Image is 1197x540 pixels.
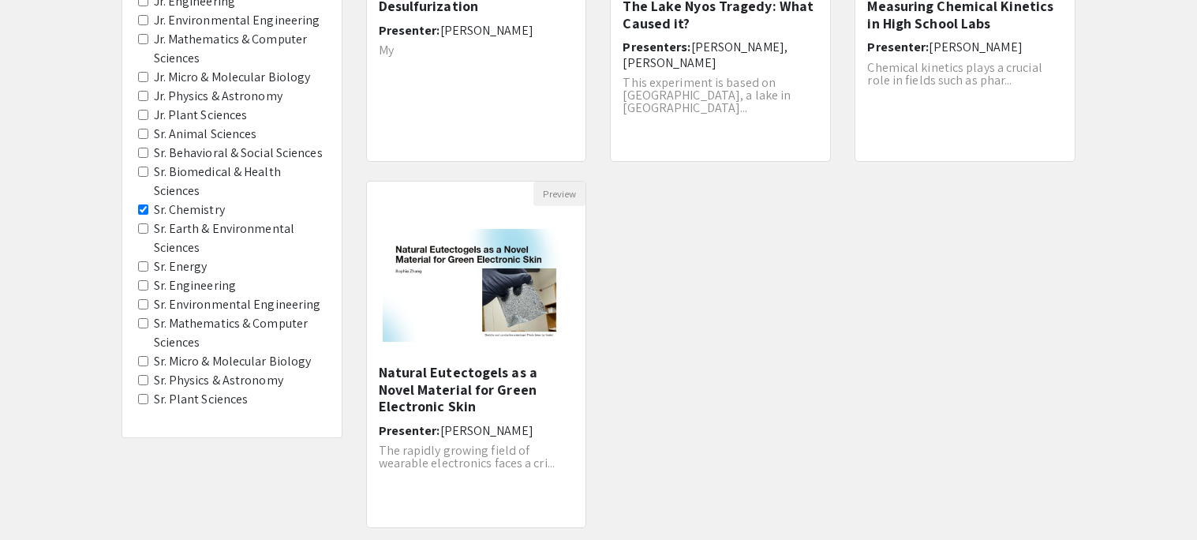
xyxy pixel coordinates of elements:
[154,11,320,30] label: Jr. Environmental Engineering
[623,74,791,116] span: This experiment is based on [GEOGRAPHIC_DATA], a lake in [GEOGRAPHIC_DATA]...
[154,352,312,371] label: Sr. Micro & Molecular Biology
[154,295,321,314] label: Sr. Environmental Engineering
[623,39,818,69] h6: Presenters:
[154,30,326,68] label: Jr. Mathematics & Computer Sciences
[367,213,586,358] img: <p>Natural Eutectogels as a Novel Material for Green Electronic Skin</p>
[867,39,1063,54] h6: Presenter:
[533,182,585,206] button: Preview
[12,469,67,528] iframe: Chat
[154,314,326,352] label: Sr. Mathematics & Computer Sciences
[154,257,208,276] label: Sr. Energy
[379,423,574,438] h6: Presenter:
[440,422,533,439] span: [PERSON_NAME]
[867,59,1042,88] span: Chemical kinetics plays a crucial role in fields such as phar...
[154,87,282,106] label: Jr. Physics & Astronomy
[154,68,311,87] label: Jr. Micro & Molecular Biology
[366,181,587,528] div: Open Presentation <p>Natural Eutectogels as a Novel Material for Green Electronic Skin</p>
[154,144,323,163] label: Sr. Behavioral & Social Sciences
[379,42,394,58] span: My
[154,276,237,295] label: Sr. Engineering
[929,39,1022,55] span: [PERSON_NAME]
[154,106,248,125] label: Jr. Plant Sciences
[440,22,533,39] span: [PERSON_NAME]
[379,442,555,471] span: The rapidly growing field of wearable electronics faces a cri...
[154,371,283,390] label: Sr. Physics & Astronomy
[154,201,225,219] label: Sr. Chemistry
[154,125,257,144] label: Sr. Animal Sciences
[154,390,249,409] label: Sr. Plant Sciences
[154,219,326,257] label: Sr. Earth & Environmental Sciences
[154,163,326,201] label: Sr. Biomedical & Health Sciences
[623,39,787,70] span: [PERSON_NAME], [PERSON_NAME]
[379,364,574,415] h5: Natural Eutectogels as a Novel Material for Green Electronic Skin
[379,23,574,38] h6: Presenter:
